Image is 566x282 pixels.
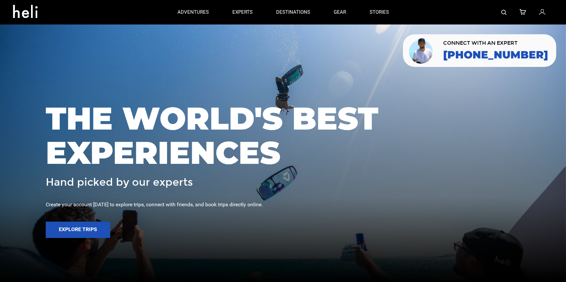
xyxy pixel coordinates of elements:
[544,260,559,275] iframe: Intercom live chat
[46,222,110,238] button: Explore Trips
[46,177,193,188] span: Hand picked by our experts
[501,10,507,15] img: search-bar-icon.svg
[177,9,209,16] p: adventures
[443,40,548,46] span: CONNECT WITH AN EXPERT
[232,9,253,16] p: experts
[46,201,520,209] div: Create your account [DATE] to explore trips, connect with friends, and book trips directly online.
[46,101,520,170] span: THE WORLD'S BEST EXPERIENCES
[408,37,435,64] img: contact our team
[276,9,310,16] p: destinations
[443,49,548,61] a: [PHONE_NUMBER]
